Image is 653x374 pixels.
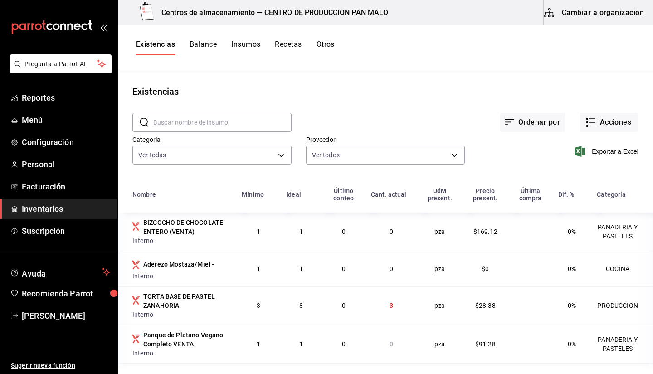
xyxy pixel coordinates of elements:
div: Último conteo [327,187,360,202]
div: Interno [132,349,231,358]
button: Pregunta a Parrot AI [10,54,112,73]
svg: Insumo producido [132,260,140,269]
label: Categoría [132,136,292,143]
span: 0 [342,228,346,235]
div: Precio present. [468,187,502,202]
span: Suscripción [22,225,110,237]
input: Buscar nombre de insumo [153,113,292,131]
td: PRODUCCION [591,286,653,325]
span: Pregunta a Parrot AI [24,59,97,69]
span: 0 [342,302,346,309]
span: 1 [257,228,260,235]
span: 0% [568,265,576,272]
div: Ideal [286,191,301,198]
a: Pregunta a Parrot AI [6,66,112,75]
div: Interno [132,272,231,281]
span: Sugerir nueva función [11,361,110,370]
span: Recomienda Parrot [22,287,110,300]
td: COCINA [591,251,653,286]
span: Ver todas [138,151,166,160]
button: Insumos [231,40,260,55]
span: Configuración [22,136,110,148]
span: Ayuda [22,267,98,277]
span: $0 [482,265,489,272]
button: open_drawer_menu [100,24,107,31]
span: Ver todos [312,151,340,160]
span: 1 [257,265,260,272]
td: pza [417,213,463,251]
h3: Centros de almacenamiento — CENTRO DE PRODUCCION PAN MALO [154,7,389,18]
td: pza [417,251,463,286]
span: Personal [22,158,110,170]
span: 0% [568,228,576,235]
div: TORTA BASE DE PASTEL ZANAHORIA [143,292,231,310]
span: 1 [299,265,303,272]
span: 0 [390,340,393,348]
span: Menú [22,114,110,126]
div: UdM present. [423,187,457,202]
span: 3 [390,302,393,309]
div: Cant. actual [371,191,407,198]
span: 3 [257,302,260,309]
div: BIZCOCHO DE CHOCOLATE ENTERO (VENTA) [143,218,231,236]
div: Última compra [514,187,547,202]
div: Panque de Platano Vegano Completo VENTA [143,330,231,349]
div: Nombre [132,191,156,198]
button: Balance [190,40,217,55]
td: pza [417,325,463,363]
span: 0 [390,265,393,272]
span: 1 [299,340,303,348]
span: 0 [342,265,346,272]
button: Acciones [580,113,638,132]
td: PANADERIA Y PASTELES [591,213,653,251]
span: 0 [390,228,393,235]
button: Exportar a Excel [576,146,638,157]
span: Facturación [22,180,110,193]
svg: Insumo producido [132,296,140,305]
div: Categoría [597,191,626,198]
div: Interno [132,310,231,319]
div: navigation tabs [136,40,335,55]
label: Proveedor [306,136,465,143]
span: 1 [257,340,260,348]
div: Existencias [132,85,179,98]
span: 0 [342,340,346,348]
button: Otros [317,40,335,55]
button: Existencias [136,40,175,55]
span: $91.28 [475,340,496,348]
div: Mínimo [242,191,264,198]
button: Recetas [275,40,302,55]
span: Reportes [22,92,110,104]
div: Aderezo Mostaza/Miel - [143,260,214,269]
span: $169.12 [473,228,497,235]
span: 8 [299,302,303,309]
div: Dif. % [558,191,575,198]
button: Ordenar por [500,113,565,132]
span: [PERSON_NAME] [22,310,110,322]
span: 0% [568,302,576,309]
td: pza [417,286,463,325]
td: PANADERIA Y PASTELES [591,325,653,363]
span: 0% [568,340,576,348]
span: Inventarios [22,203,110,215]
svg: Insumo producido [132,222,140,231]
span: $28.38 [475,302,496,309]
svg: Insumo producido [132,334,140,343]
div: Interno [132,236,231,245]
span: 1 [299,228,303,235]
